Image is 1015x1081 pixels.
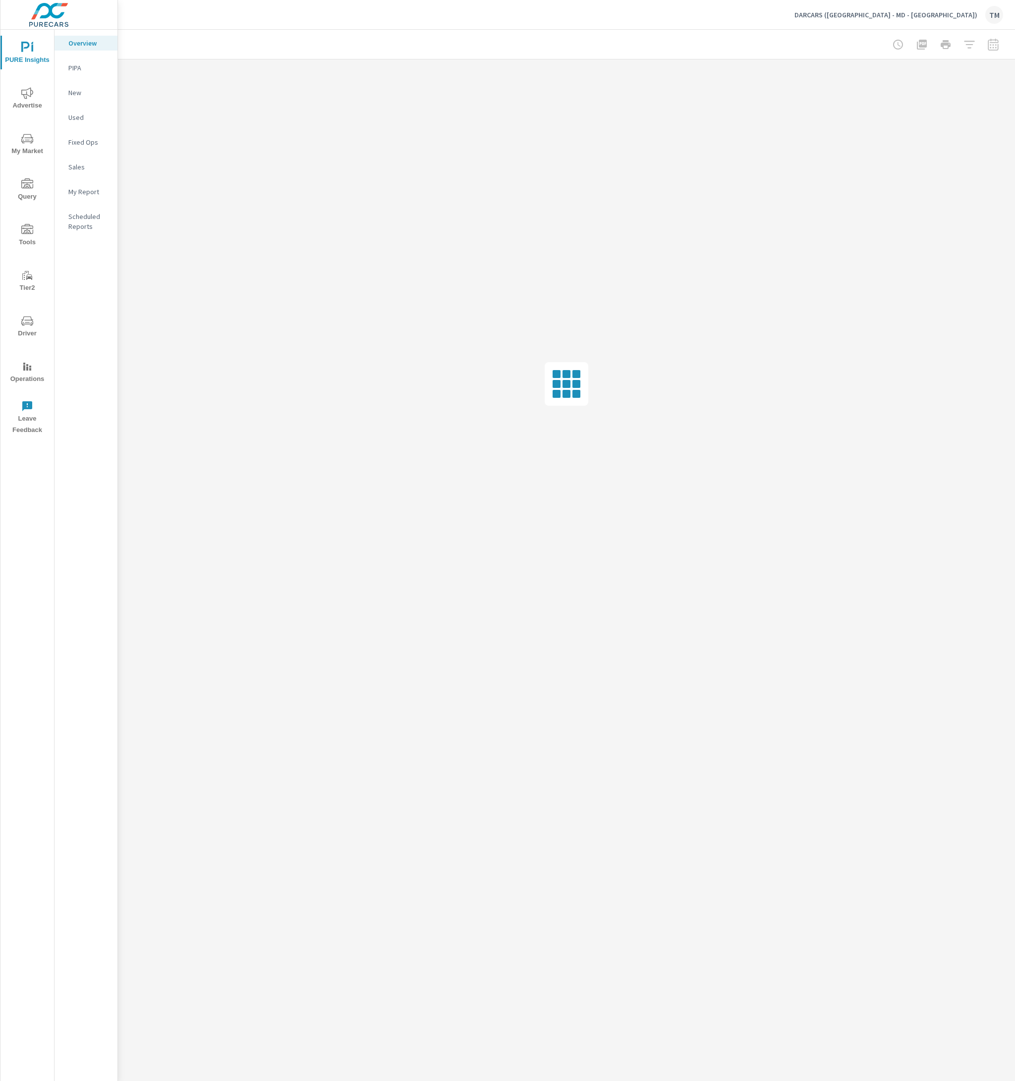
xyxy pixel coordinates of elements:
div: Fixed Ops [55,135,117,150]
p: New [68,88,110,98]
span: Operations [3,361,51,385]
span: Query [3,178,51,203]
p: Used [68,112,110,122]
div: Scheduled Reports [55,209,117,234]
div: New [55,85,117,100]
p: DARCARS ([GEOGRAPHIC_DATA] - MD - [GEOGRAPHIC_DATA]) [794,10,977,19]
p: Overview [68,38,110,48]
p: Sales [68,162,110,172]
span: My Market [3,133,51,157]
div: nav menu [0,30,54,440]
span: Leave Feedback [3,400,51,436]
p: Fixed Ops [68,137,110,147]
p: PIPA [68,63,110,73]
p: My Report [68,187,110,197]
span: Advertise [3,87,51,111]
span: Tools [3,224,51,248]
span: Driver [3,315,51,339]
div: TM [985,6,1003,24]
span: PURE Insights [3,42,51,66]
div: Overview [55,36,117,51]
div: Used [55,110,117,125]
span: Tier2 [3,270,51,294]
div: My Report [55,184,117,199]
div: PIPA [55,60,117,75]
p: Scheduled Reports [68,212,110,231]
div: Sales [55,160,117,174]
